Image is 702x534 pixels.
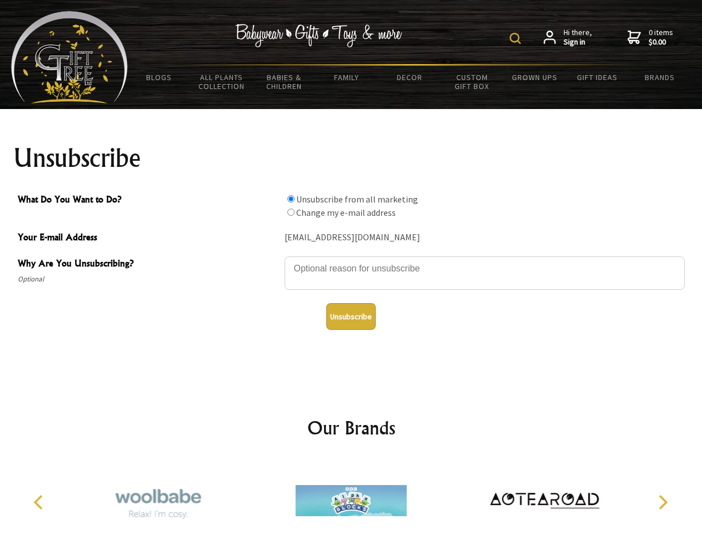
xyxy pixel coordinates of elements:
a: Babies & Children [253,66,316,98]
label: Unsubscribe from all marketing [296,194,418,205]
label: Change my e-mail address [296,207,396,218]
span: What Do You Want to Do? [18,192,279,209]
img: product search [510,33,521,44]
div: [EMAIL_ADDRESS][DOMAIN_NAME] [285,229,685,246]
strong: Sign in [564,37,592,47]
a: Gift Ideas [566,66,629,89]
span: Your E-mail Address [18,230,279,246]
a: Grown Ups [503,66,566,89]
a: BLOGS [128,66,191,89]
textarea: Why Are You Unsubscribing? [285,256,685,290]
span: Optional [18,273,279,286]
strong: $0.00 [649,37,673,47]
h2: Our Brands [22,414,680,441]
button: Unsubscribe [326,303,376,330]
button: Next [650,490,675,515]
a: 0 items$0.00 [628,28,673,47]
a: Decor [378,66,441,89]
span: 0 items [649,27,673,47]
a: Custom Gift Box [441,66,504,98]
input: What Do You Want to Do? [287,195,295,202]
h1: Unsubscribe [13,145,689,171]
img: Babywear - Gifts - Toys & more [236,24,402,47]
span: Hi there, [564,28,592,47]
a: Brands [629,66,691,89]
img: Babyware - Gifts - Toys and more... [11,11,128,103]
button: Previous [28,490,52,515]
a: All Plants Collection [191,66,253,98]
span: Why Are You Unsubscribing? [18,256,279,273]
input: What Do You Want to Do? [287,209,295,216]
a: Hi there,Sign in [544,28,592,47]
a: Family [316,66,379,89]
